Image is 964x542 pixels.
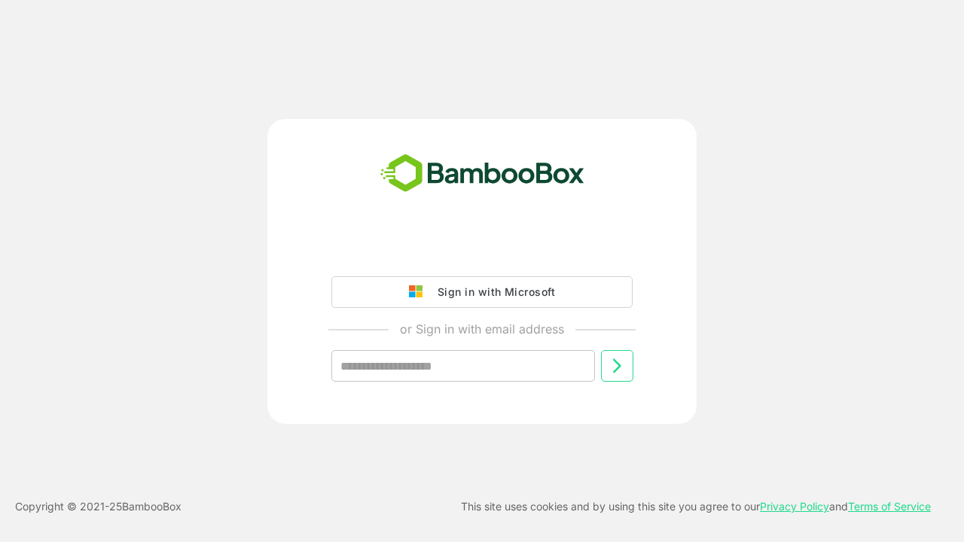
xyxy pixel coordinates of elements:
img: google [409,285,430,299]
p: This site uses cookies and by using this site you agree to our and [461,498,931,516]
a: Terms of Service [848,500,931,513]
div: Sign in with Microsoft [430,282,555,302]
a: Privacy Policy [760,500,829,513]
img: bamboobox [372,149,593,199]
button: Sign in with Microsoft [331,276,633,308]
p: Copyright © 2021- 25 BambooBox [15,498,182,516]
p: or Sign in with email address [400,320,564,338]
